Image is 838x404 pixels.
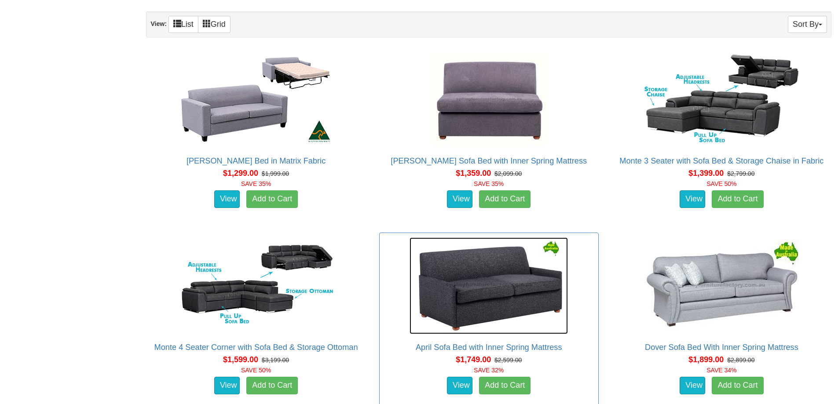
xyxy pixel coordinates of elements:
a: View [447,377,472,394]
font: SAVE 35% [474,180,504,187]
del: $2,599.00 [494,357,522,364]
a: Add to Cart [712,377,763,394]
a: [PERSON_NAME] Bed in Matrix Fabric [187,157,326,165]
a: View [680,190,705,208]
img: April Sofa Bed with Inner Spring Mattress [410,237,568,334]
del: $2,899.00 [727,357,754,364]
a: [PERSON_NAME] Sofa Bed with Inner Spring Mattress [391,157,587,165]
a: Add to Cart [246,190,298,208]
del: $2,799.00 [727,170,754,177]
a: Add to Cart [246,377,298,394]
span: $1,899.00 [688,355,724,364]
button: Sort By [788,16,827,33]
span: $1,299.00 [223,169,258,178]
img: Dover Sofa Bed With Inner Spring Mattress [642,237,801,334]
span: $1,599.00 [223,355,258,364]
a: View [680,377,705,394]
font: SAVE 34% [706,367,736,374]
span: $1,399.00 [688,169,724,178]
font: SAVE 50% [706,180,736,187]
img: Monte 4 Seater Corner with Sofa Bed & Storage Ottoman [177,237,335,334]
a: View [447,190,472,208]
a: Monte 4 Seater Corner with Sofa Bed & Storage Ottoman [154,343,358,352]
font: SAVE 32% [474,367,504,374]
strong: View: [150,20,166,27]
a: List [168,16,198,33]
a: Add to Cart [479,190,531,208]
a: View [214,377,240,394]
del: $2,099.00 [494,170,522,177]
span: $1,359.00 [456,169,491,178]
a: Grid [198,16,231,33]
a: Add to Cart [479,377,531,394]
a: Monte 3 Seater with Sofa Bed & Storage Chaise in Fabric [619,157,823,165]
del: $3,199.00 [262,357,289,364]
font: SAVE 35% [241,180,271,187]
font: SAVE 50% [241,367,271,374]
img: Monte 3 Seater with Sofa Bed & Storage Chaise in Fabric [642,51,801,148]
a: Dover Sofa Bed With Inner Spring Mattress [645,343,798,352]
img: Cleo Sofa Bed with Inner Spring Mattress [410,51,568,148]
a: Add to Cart [712,190,763,208]
span: $1,749.00 [456,355,491,364]
a: April Sofa Bed with Inner Spring Mattress [416,343,562,352]
del: $1,999.00 [262,170,289,177]
img: Emily Sofa Bed in Matrix Fabric [177,51,335,148]
a: View [214,190,240,208]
